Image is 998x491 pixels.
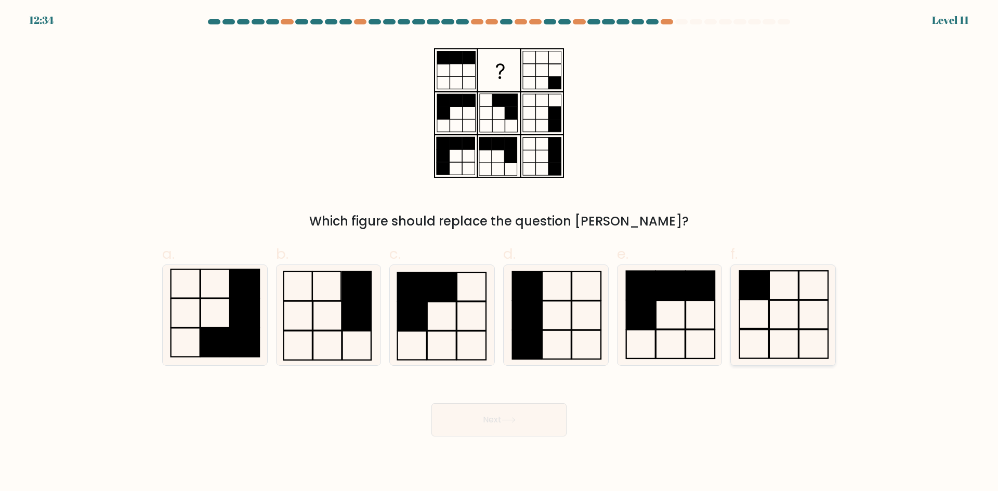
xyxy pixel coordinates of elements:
span: f. [730,244,738,264]
span: d. [503,244,516,264]
span: b. [276,244,288,264]
span: a. [162,244,175,264]
div: 12:34 [29,12,54,28]
button: Next [431,403,567,436]
div: Level 11 [932,12,969,28]
span: e. [617,244,628,264]
div: Which figure should replace the question [PERSON_NAME]? [168,212,830,231]
span: c. [389,244,401,264]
